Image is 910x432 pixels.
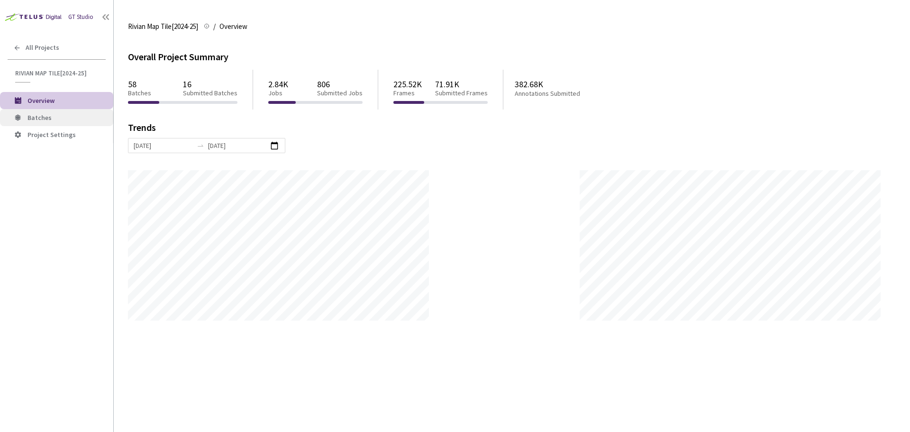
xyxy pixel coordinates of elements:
[515,79,617,89] p: 382.68K
[134,140,193,151] input: Start date
[435,79,488,89] p: 71.91K
[317,79,363,89] p: 806
[26,44,59,52] span: All Projects
[317,89,363,97] p: Submitted Jobs
[15,69,100,77] span: Rivian Map Tile[2024-25]
[213,21,216,32] li: /
[128,123,883,138] div: Trends
[128,79,151,89] p: 58
[128,89,151,97] p: Batches
[393,89,422,97] p: Frames
[515,90,617,98] p: Annotations Submitted
[197,142,204,149] span: to
[27,130,76,139] span: Project Settings
[219,21,247,32] span: Overview
[183,89,237,97] p: Submitted Batches
[208,140,267,151] input: End date
[68,12,93,22] div: GT Studio
[128,49,896,64] div: Overall Project Summary
[128,21,198,32] span: Rivian Map Tile[2024-25]
[268,89,288,97] p: Jobs
[435,89,488,97] p: Submitted Frames
[27,96,55,105] span: Overview
[393,79,422,89] p: 225.52K
[27,113,52,122] span: Batches
[268,79,288,89] p: 2.84K
[197,142,204,149] span: swap-right
[183,79,237,89] p: 16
